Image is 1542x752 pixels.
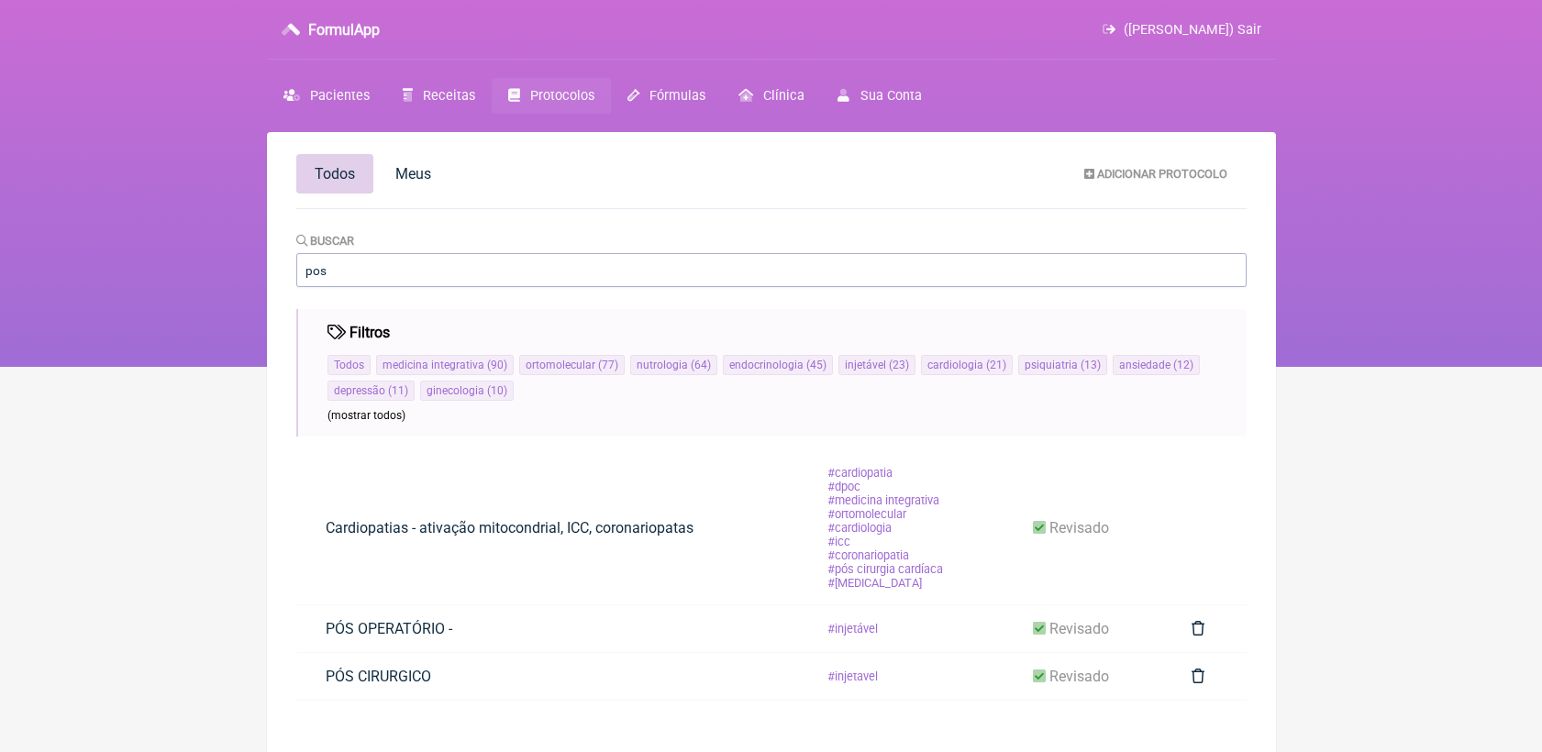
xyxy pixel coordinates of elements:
span: ansiedade [1119,359,1170,371]
a: Sua Conta [821,78,937,114]
span: ortomolecular [826,507,907,521]
span: cardiologia [826,521,893,535]
span: ( 77 ) [595,359,618,371]
a: Pacientes [267,78,386,114]
span: ( 23 ) [886,359,909,371]
span: ([PERSON_NAME]) Sair [1124,22,1261,38]
a: psiquiatria(13) [1025,359,1101,371]
a: revisado [1004,605,1138,652]
span: dpoc [826,480,861,493]
span: ( 45 ) [804,359,826,371]
span: Clínica [763,88,804,104]
a: Receitas [386,78,492,114]
span: (mostrar todos) [327,409,405,422]
span: ( 64 ) [688,359,711,371]
span: Adicionar Protocolo [1097,167,1227,181]
span: ( 12 ) [1170,359,1193,371]
span: injetavel [826,669,879,683]
span: cardiologia [927,359,983,371]
span: revisado [1049,620,1109,637]
span: icc [826,535,851,548]
a: medicina integrativa(90) [383,359,507,371]
span: cardiopatia [826,466,893,480]
span: ( 21 ) [983,359,1006,371]
h3: FormulApp [308,21,380,39]
span: coronariopatia [826,548,910,562]
a: ginecologia(10) [427,384,507,397]
a: PÓS OPERATÓRIO - [296,605,482,652]
span: depressão [334,384,385,397]
span: Sua Conta [860,88,922,104]
a: nutrologia(64) [637,359,711,371]
span: medicina integrativa [383,359,484,371]
a: injetavel [796,655,908,698]
span: [MEDICAL_DATA] [826,576,923,590]
a: ([PERSON_NAME]) Sair [1103,22,1260,38]
span: injetável [826,622,879,636]
span: injetável [845,359,886,371]
a: injetável(23) [845,359,909,371]
a: revisado [1004,653,1138,700]
a: revisado [1004,504,1138,551]
span: ginecologia [427,384,484,397]
a: endocrinologia(45) [729,359,826,371]
span: ( 10 ) [484,384,507,397]
a: Cardiopatias - ativação mitocondrial, ICC, coronariopatas [296,504,723,551]
span: ( 11 ) [385,384,408,397]
input: ansiedade [296,253,1247,287]
span: Receitas [423,88,475,104]
label: Buscar [296,234,355,248]
a: Fórmulas [611,78,722,114]
span: revisado [1049,519,1109,536]
a: Adicionar Protocolo [1070,158,1242,189]
span: medicina integrativa [826,493,940,507]
a: injetável [796,607,908,650]
a: ortomolecular(77) [526,359,618,371]
span: ortomolecular [526,359,595,371]
span: Fórmulas [649,88,705,104]
a: Clínica [722,78,821,114]
a: ansiedade(12) [1119,359,1193,371]
a: Protocolos [492,78,611,114]
a: Meus [377,154,449,194]
a: Todos [334,359,364,371]
span: endocrinologia [729,359,804,371]
a: cardiopatia dpoc medicina integrativa ortomolecular cardiologia icc coronariopatia pós cirurgia c... [796,451,973,604]
span: Pacientes [310,88,370,104]
span: psiquiatria [1025,359,1078,371]
span: Todos [315,165,355,182]
span: revisado [1049,668,1109,685]
a: cardiologia(21) [927,359,1006,371]
span: pós cirurgia cardíaca [826,562,944,576]
span: ( 90 ) [484,359,507,371]
span: Meus [395,165,431,182]
span: Protocolos [530,88,594,104]
a: depressão(11) [334,384,408,397]
a: PÓS CIRURGICO [296,653,460,700]
span: nutrologia [637,359,688,371]
span: ( 13 ) [1078,359,1101,371]
h4: Filtros [327,324,390,341]
a: Todos [296,154,373,194]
